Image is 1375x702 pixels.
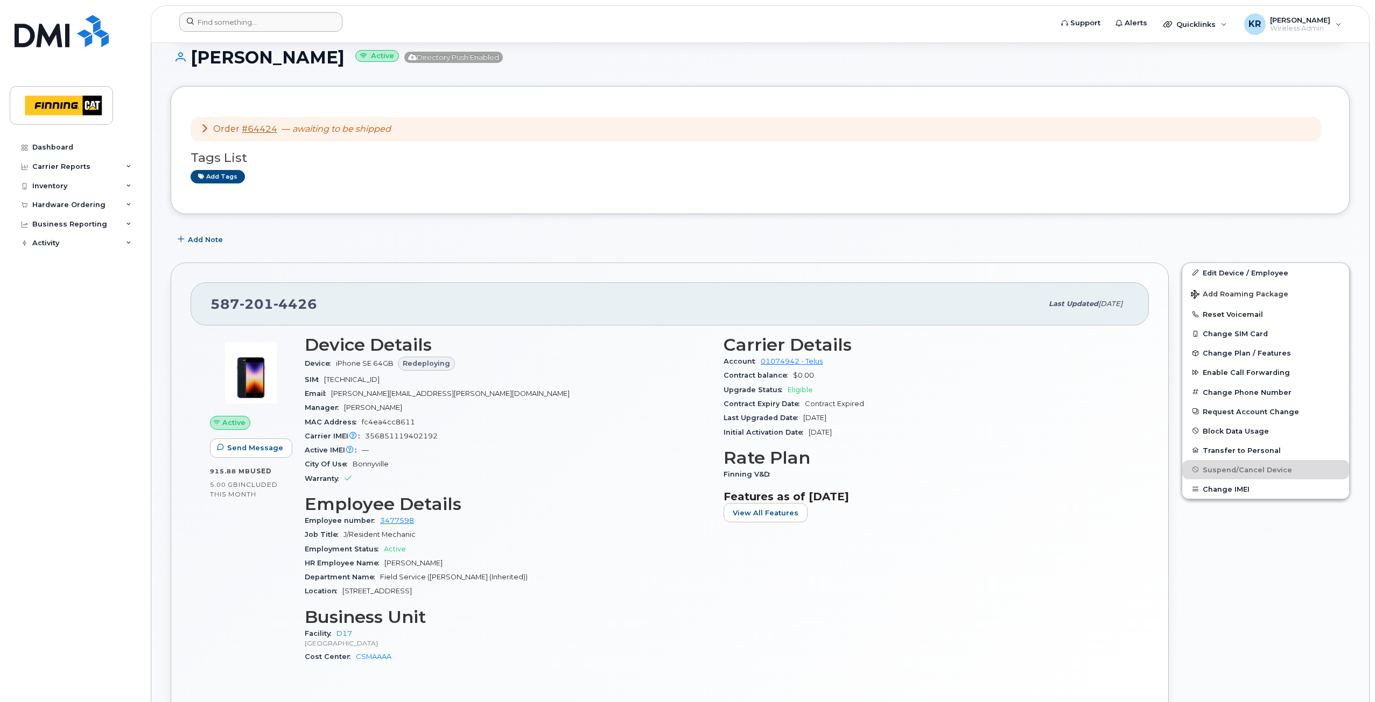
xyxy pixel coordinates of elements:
span: Cost Center [305,653,356,661]
span: Department Name [305,573,380,581]
span: Active [384,545,406,553]
span: Send Message [227,443,283,453]
button: Change IMEI [1182,479,1349,499]
span: HR Employee Name [305,559,384,567]
span: Bonnyville [353,460,389,468]
h3: Features as of [DATE] [724,490,1130,503]
span: Email [305,389,331,398]
span: Location [305,587,342,595]
span: [PERSON_NAME] [384,559,443,567]
span: Contract Expired [805,400,864,408]
a: Support [1054,12,1108,34]
span: [DATE] [809,428,832,436]
span: Finning V&D [724,470,775,478]
button: Request Account Change [1182,402,1349,421]
span: — [282,124,391,134]
button: Change Plan / Features [1182,343,1349,363]
span: [STREET_ADDRESS] [342,587,412,595]
h3: Business Unit [305,607,711,627]
button: Add Note [171,230,232,250]
button: Reset Voicemail [1182,304,1349,324]
button: Send Message [210,438,292,458]
em: awaiting to be shipped [292,124,391,134]
span: View All Features [733,508,798,518]
span: [PERSON_NAME] [1270,16,1330,24]
span: Contract balance [724,371,793,379]
button: Add Roaming Package [1182,282,1349,304]
span: Suspend/Cancel Device [1203,465,1292,473]
span: — [362,446,369,454]
span: [PERSON_NAME] [344,403,402,412]
span: Contract Expiry Date [724,400,805,408]
a: 01074942 - Telus [761,357,823,365]
span: Account [724,357,761,365]
span: included this month [210,480,278,498]
span: [PERSON_NAME][EMAIL_ADDRESS][PERSON_NAME][DOMAIN_NAME] [331,389,570,398]
h1: [PERSON_NAME] [171,48,1350,67]
img: image20231002-4137094-1los5qq.jpeg [219,341,283,405]
button: Change Phone Number [1182,382,1349,402]
a: Alerts [1108,12,1155,34]
span: used [250,467,272,475]
span: Field Service ([PERSON_NAME] (Inherited)) [380,573,528,581]
a: Edit Device / Employee [1182,263,1349,282]
div: Kristie Reil [1237,13,1349,35]
span: Carrier IMEI [305,432,365,440]
a: #64424 [242,124,277,134]
span: KR [1248,18,1261,31]
span: Enable Call Forwarding [1203,368,1290,377]
span: Employee number [305,516,380,524]
span: iPhone SE 64GB [336,359,394,367]
span: [DATE] [1098,300,1123,308]
span: SIM [305,375,324,384]
span: Upgrade Status [724,386,788,394]
span: Last updated [1049,300,1098,308]
span: [TECHNICAL_ID] [324,375,380,384]
div: Quicklinks [1156,13,1234,35]
span: 5.00 GB [210,481,238,488]
span: Initial Activation Date [724,428,809,436]
span: Eligible [788,386,813,394]
span: fc4ea4cc8611 [362,418,415,426]
span: Add Roaming Package [1191,290,1288,300]
span: 356851119402192 [365,432,438,440]
span: Device [305,359,336,367]
h3: Device Details [305,335,711,354]
span: [DATE] [803,414,826,422]
a: D17 [336,629,352,637]
span: Alerts [1125,18,1147,29]
input: Find something... [179,12,342,32]
a: Add tags [191,170,245,183]
span: Order [213,124,240,134]
a: 3477598 [380,516,414,524]
button: Change SIM Card [1182,324,1349,343]
span: 587 [211,296,317,312]
a: CSMAAAA [356,653,391,661]
p: [GEOGRAPHIC_DATA] [305,639,711,648]
span: Directory Push Enabled [404,52,503,63]
button: Transfer to Personal [1182,441,1349,460]
span: City Of Use [305,460,353,468]
h3: Employee Details [305,494,711,514]
span: 915.88 MB [210,467,250,475]
button: Block Data Usage [1182,421,1349,441]
h3: Rate Plan [724,448,1130,467]
span: Employment Status [305,545,384,553]
span: Active [222,417,245,428]
span: Quicklinks [1176,20,1216,29]
span: Manager [305,403,344,412]
button: View All Features [724,503,808,522]
small: Active [355,50,399,62]
iframe: Messenger Launcher [1328,655,1367,694]
span: Support [1070,18,1100,29]
span: Warranty [305,474,344,483]
h3: Carrier Details [724,335,1130,354]
span: J/Resident Mechanic [343,530,416,538]
span: MAC Address [305,418,362,426]
span: Change Plan / Features [1203,349,1291,357]
span: Redeploying [403,358,450,368]
button: Enable Call Forwarding [1182,363,1349,382]
span: 201 [240,296,273,312]
span: $0.00 [793,371,814,379]
span: Last Upgraded Date [724,414,803,422]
